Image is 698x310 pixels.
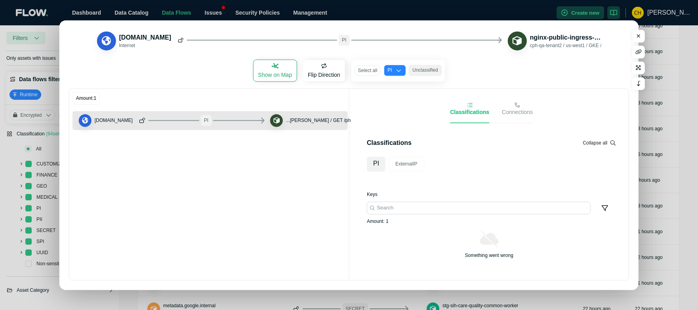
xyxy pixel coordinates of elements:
div: Applicationnginx-public-ingress-nginx-controllercph-qa-tenant2 / us-west1 / GKE / cph-qa-tenant2-... [507,30,601,50]
div: Amount: 1 [72,92,100,105]
input: Search [367,202,591,214]
span: PI [201,115,212,126]
button: Application [507,31,526,50]
button: Application[DOMAIN_NAME]PIApiEndpoint...[PERSON_NAME] / GET /php/.env [72,111,348,130]
span: Connections [502,109,533,115]
div: Application[DOMAIN_NAME] [79,114,133,127]
span: Internet [119,43,135,48]
span: [DOMAIN_NAME] [119,34,171,41]
img: ApiEndpoint [273,116,281,124]
span: Select all [358,67,378,74]
div: Collapse all [580,136,610,150]
span: Unclassified [412,67,438,74]
img: Application [81,116,89,124]
span: PI [339,34,349,46]
span: nginx-public-ingress-nginx-controller [530,34,642,41]
button: nginx-public-ingress-nginx-controller [530,33,601,42]
div: ApiEndpoint...[PERSON_NAME] / GET /php/.env [270,114,364,127]
img: Application [511,34,523,47]
div: Keys [367,190,616,198]
div: Amount: 1 [367,217,389,229]
img: Application [100,34,113,47]
span: PI [367,156,385,171]
p: Something went wrong [465,251,513,259]
div: PI [384,65,406,76]
span: [DOMAIN_NAME] [95,118,133,123]
button: Show on Map [253,60,297,81]
button: Application [97,31,116,50]
div: Application[DOMAIN_NAME]Internet [97,30,171,50]
div: Unclassified [409,65,442,76]
span: ...[PERSON_NAME] / GET /php/.env [286,118,364,123]
button: Application [79,114,92,127]
span: cph-qa-tenant2 / us-west1 / GKE / cph-qa-tenant2-cluster / ingress-nginx [530,43,683,48]
p: Classifications [367,139,412,147]
span: ExternalIP [389,156,424,171]
button: [DOMAIN_NAME] [119,33,171,42]
button: ...[PERSON_NAME] / GET /php/.env [286,117,364,124]
button: Flip Direction [303,60,345,81]
span: PI [387,67,392,74]
div: Select all [355,65,381,76]
button: [DOMAIN_NAME] [95,117,133,124]
button: ApiEndpoint [270,114,283,127]
span: Classifications [450,109,489,115]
